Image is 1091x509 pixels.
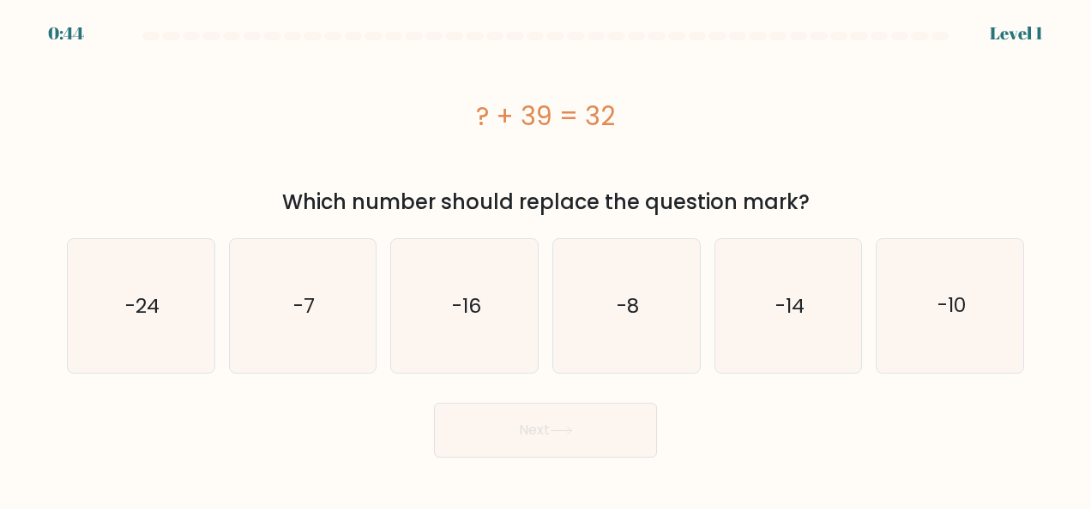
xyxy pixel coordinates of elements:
text: -16 [451,292,480,320]
button: Next [434,403,657,458]
div: Level 1 [990,21,1043,46]
text: -8 [617,292,639,320]
div: ? + 39 = 32 [67,97,1024,135]
div: Which number should replace the question mark? [77,187,1014,218]
text: -7 [293,292,315,320]
text: -24 [125,292,160,320]
text: -10 [937,292,966,320]
text: -14 [775,292,805,320]
div: 0:44 [48,21,84,46]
